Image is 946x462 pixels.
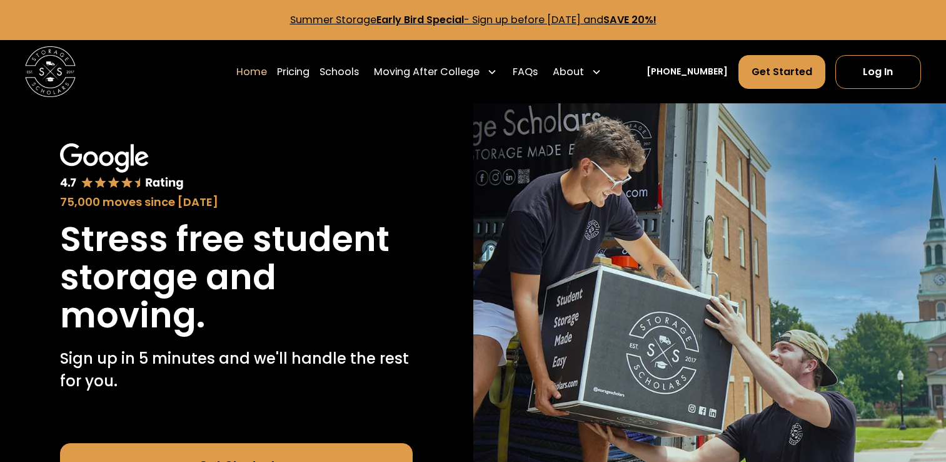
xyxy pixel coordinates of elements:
[60,347,413,393] p: Sign up in 5 minutes and we'll handle the rest for you.
[60,193,413,210] div: 75,000 moves since [DATE]
[738,55,825,89] a: Get Started
[25,46,76,97] img: Storage Scholars main logo
[548,54,606,90] div: About
[603,13,657,27] strong: SAVE 20%!
[60,143,183,190] img: Google 4.7 star rating
[513,54,538,90] a: FAQs
[290,13,657,27] a: Summer StorageEarly Bird Special- Sign up before [DATE] andSAVE 20%!
[835,55,921,89] a: Log In
[647,65,728,78] a: [PHONE_NUMBER]
[277,54,309,90] a: Pricing
[320,54,359,90] a: Schools
[60,220,413,335] h1: Stress free student storage and moving.
[369,54,502,90] div: Moving After College
[236,54,267,90] a: Home
[553,64,584,80] div: About
[25,46,76,97] a: home
[374,64,480,80] div: Moving After College
[376,13,464,27] strong: Early Bird Special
